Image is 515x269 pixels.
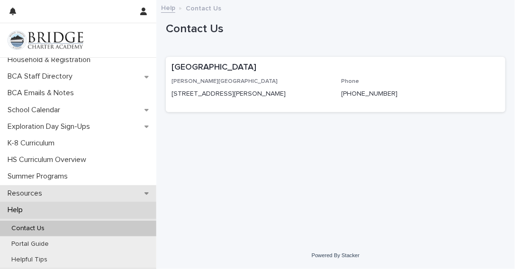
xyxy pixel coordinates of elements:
h2: [GEOGRAPHIC_DATA] [172,63,256,73]
p: Summer Programs [4,172,75,181]
a: [PHONE_NUMBER] [342,90,398,97]
p: K-8 Curriculum [4,139,62,148]
p: Helpful Tips [4,256,55,264]
a: Help [161,2,175,13]
p: Contact Us [166,22,502,36]
span: Phone [342,79,360,84]
p: Help [4,206,30,215]
p: Exploration Day Sign-Ups [4,122,98,131]
a: Powered By Stacker [312,252,360,258]
img: V1C1m3IdTEidaUdm9Hs0 [8,31,83,50]
span: [PERSON_NAME][GEOGRAPHIC_DATA] [172,79,278,84]
p: HS Curriculum Overview [4,155,94,164]
p: Household & Registration [4,55,98,64]
p: Contact Us [186,2,221,13]
p: School Calendar [4,106,68,115]
p: BCA Emails & Notes [4,89,81,98]
p: [STREET_ADDRESS][PERSON_NAME] [172,89,330,99]
p: Resources [4,189,50,198]
p: Portal Guide [4,240,56,248]
p: Contact Us [4,224,52,233]
p: BCA Staff Directory [4,72,80,81]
